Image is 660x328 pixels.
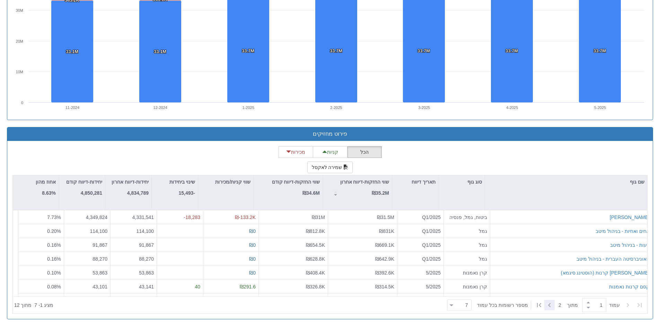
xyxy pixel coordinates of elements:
strong: 4,850,281 [81,190,102,196]
div: 0.16 % [21,241,61,248]
span: ₪831K [379,228,394,234]
button: הכל [347,146,382,158]
p: שווי החזקות-דיווח אחרון [340,178,389,186]
button: אחים ואחיות - בניהול מיטב [596,227,650,234]
p: שינוי ביחידות [169,178,195,186]
p: שווי החזקות-דיווח קודם [272,178,320,186]
div: 4,331,541 [113,214,154,221]
strong: ₪34.6M [302,190,320,196]
h3: פירוט מחזיקים [12,131,648,137]
div: 0.20 % [21,227,61,234]
button: קסם קרנות נאמנות [609,283,650,290]
div: קרן נאמנות [447,269,487,276]
button: [PERSON_NAME] [610,214,650,221]
span: ₪628.8K [306,256,325,261]
div: 5/2025 [400,283,441,290]
tspan: 33.1M [66,49,78,54]
button: [PERSON_NAME] קרנות (הוסטינג סיגמא) [561,269,650,276]
text: 11-2024 [65,106,79,110]
div: 0.10 % [21,269,61,276]
span: ₪291.6 [240,284,256,289]
div: 7.73 % [21,214,61,221]
div: 0.08 % [21,283,61,290]
text: 2-2025 [330,106,342,110]
div: שם גוף [485,175,647,188]
div: 5/2025 [400,269,441,276]
tspan: 33.7M [330,48,342,53]
text: 30M [16,8,23,12]
div: 114,100 [67,227,107,234]
div: 40 [160,283,200,290]
div: 91,867 [113,241,154,248]
tspan: 33.7M [242,48,254,53]
button: מכירות [279,146,313,158]
p: יחידות-דיווח אחרון [112,178,149,186]
p: יחידות-דיווח קודם [66,178,102,186]
text: 1-2025 [243,106,254,110]
strong: -15,493 [179,190,195,196]
div: קרן נאמנות [447,283,487,290]
span: ₪642.9K [375,256,394,261]
button: רעות - בניהול מיטב [610,241,650,248]
span: 2 [558,302,567,309]
div: 53,863 [67,269,107,276]
tspan: 33.7M [505,48,518,53]
span: ₪314.5K [375,284,394,289]
div: תאריך דיווח [392,175,438,188]
span: ₪0 [249,270,256,275]
span: ₪326.8K [306,284,325,289]
div: 91,867 [67,241,107,248]
div: Q1/2025 [400,255,441,262]
span: ₪31.5M [377,215,394,220]
div: Q1/2025 [400,227,441,234]
text: 0 [21,101,23,105]
text: 3-2025 [418,106,430,110]
div: שווי קניות/מכירות [198,175,253,188]
span: ₪812.8K [306,228,325,234]
text: 12-2024 [153,106,167,110]
strong: 8.63% [42,190,56,196]
div: 53,863 [113,269,154,276]
span: ₪0 [249,228,256,234]
span: ₪31M [312,215,325,220]
div: ‏מציג 1 - 7 ‏ מתוך 12 [14,297,53,313]
span: ₪392.6K [375,270,394,275]
span: ‏עמוד [609,302,620,309]
div: גמל [447,241,487,248]
div: 43,141 [113,283,154,290]
span: ₪0 [249,242,256,247]
div: ‏ מתוך [445,297,646,313]
div: 114,100 [113,227,154,234]
div: 88,270 [113,255,154,262]
p: אחוז מהון [36,178,56,186]
text: 5-2025 [594,106,606,110]
div: גמל [447,255,487,262]
text: 20M [16,39,23,43]
button: האוניברסיטה העברית - בניהול מיטב [577,255,650,262]
div: 88,270 [67,255,107,262]
tspan: 33.7M [417,48,430,53]
span: ₪-133.2K [235,215,256,220]
div: סוג גוף [439,175,485,188]
tspan: 33.1M [154,49,166,54]
span: ₪669.1K [375,242,394,247]
strong: 4,834,789 [127,190,149,196]
button: שמירה לאקסל [307,161,353,173]
strong: ₪35.2M [372,190,389,196]
div: Q1/2025 [400,241,441,248]
button: קניות [313,146,347,158]
div: Q1/2025 [400,214,441,221]
tspan: 33.7M [593,48,606,53]
div: 0.16 % [21,255,61,262]
span: ‏מספר רשומות בכל עמוד [477,302,528,309]
span: ₪408.4K [306,270,325,275]
div: גמל [447,227,487,234]
span: ₪0 [249,256,256,261]
div: 4,349,824 [67,214,107,221]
